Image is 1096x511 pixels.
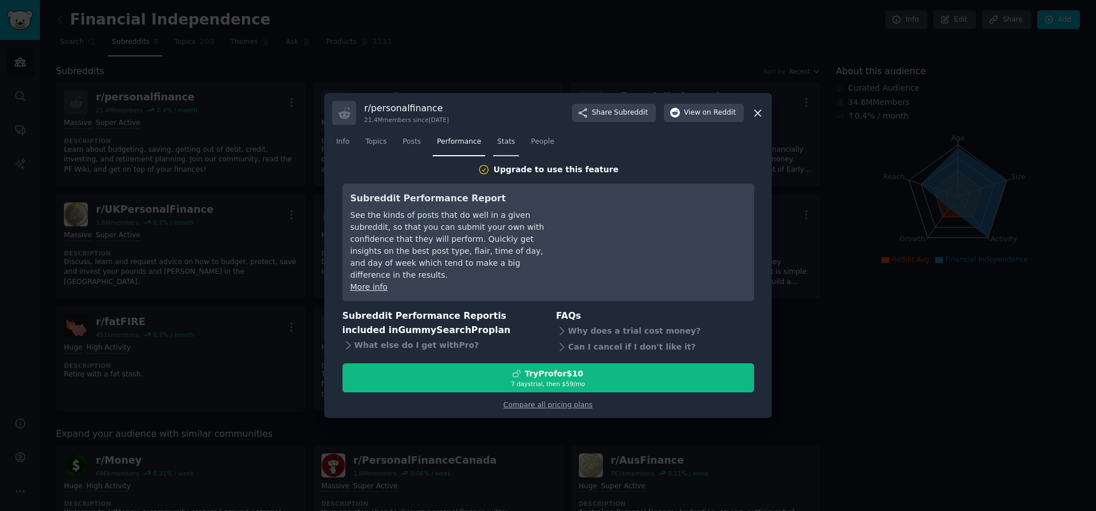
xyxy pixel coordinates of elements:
div: 7 days trial, then $ 59 /mo [343,380,753,388]
span: GummySearch Pro [398,325,488,335]
span: on Reddit [703,108,736,118]
h3: FAQs [556,309,754,323]
span: People [531,137,554,147]
a: People [527,133,558,156]
h3: Subreddit Performance Report is included in plan [342,309,541,337]
div: Why does a trial cost money? [556,323,754,339]
div: Can I cancel if I don't like it? [556,339,754,355]
a: More info [350,282,388,291]
a: Performance [433,133,485,156]
span: View [684,108,736,118]
button: Viewon Reddit [664,104,744,122]
iframe: YouTube video player [575,192,746,277]
a: Topics [361,133,390,156]
div: Try Pro for $10 [525,368,583,380]
a: Posts [398,133,425,156]
div: 21.4M members since [DATE] [364,116,449,124]
span: Info [336,137,349,147]
div: Upgrade to use this feature [494,164,619,176]
div: See the kinds of posts that do well in a given subreddit, so that you can submit your own with co... [350,209,559,281]
h3: Subreddit Performance Report [350,192,559,206]
span: Stats [497,137,515,147]
h3: r/ personalfinance [364,102,449,114]
div: What else do I get with Pro ? [342,337,541,353]
button: ShareSubreddit [572,104,656,122]
a: Stats [493,133,519,156]
span: Performance [437,137,481,147]
button: TryProfor$107 daystrial, then $59/mo [342,363,754,392]
span: Share [592,108,648,118]
a: Info [332,133,353,156]
span: Topics [365,137,386,147]
span: Posts [402,137,421,147]
a: Compare all pricing plans [503,401,593,409]
span: Subreddit [614,108,648,118]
